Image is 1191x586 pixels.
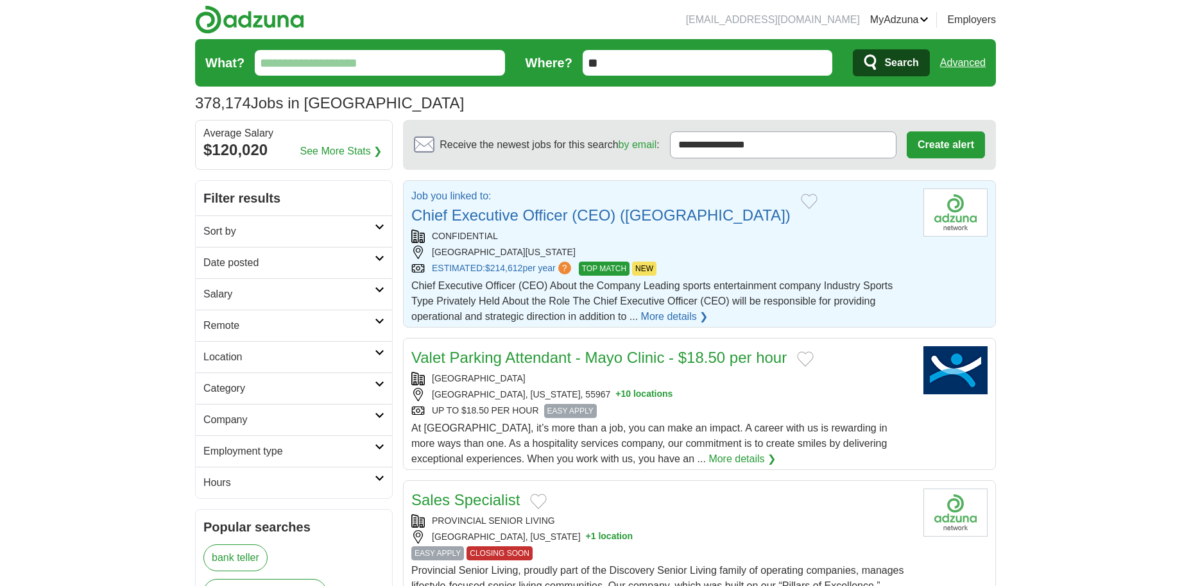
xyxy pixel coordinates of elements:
li: [EMAIL_ADDRESS][DOMAIN_NAME] [686,12,860,28]
button: +10 locations [615,388,673,401]
span: Chief Executive Officer (CEO) About the Company Leading sports entertainment company Industry Spo... [411,280,893,322]
span: 378,174 [195,92,251,115]
span: EASY APPLY [411,546,464,560]
h2: Remote [203,318,375,333]
span: + [586,530,591,544]
h2: Popular searches [203,517,384,537]
span: CLOSING SOON [467,546,533,560]
h2: Employment type [203,444,375,459]
h2: Salary [203,287,375,302]
a: Category [196,373,392,404]
button: Add to favorite jobs [797,351,814,367]
span: ? [558,262,571,274]
a: by email [619,139,657,150]
a: Company [196,404,392,435]
h2: Location [203,349,375,365]
label: What? [205,53,244,72]
span: EASY APPLY [544,404,597,418]
h2: Company [203,412,375,428]
div: CONFIDENTIAL [411,230,913,243]
button: Create alert [907,131,985,158]
a: Chief Executive Officer (CEO) ([GEOGRAPHIC_DATA]) [411,206,791,224]
span: Receive the newest jobs for this search : [440,137,659,153]
h2: Category [203,381,375,396]
img: Company logo [923,188,988,237]
a: Sort by [196,215,392,247]
button: Add to favorite jobs [530,494,547,509]
h2: Date posted [203,255,375,271]
button: +1 location [586,530,633,544]
a: MyAdzuna [870,12,929,28]
a: Valet Parking Attendant - Mayo Clinic - $18.50 per hour [411,349,787,366]
a: bank teller [203,544,268,571]
a: Employment type [196,435,392,467]
button: Search [853,49,929,76]
span: Search [884,50,918,76]
img: Company logo [923,489,988,537]
label: Where? [526,53,572,72]
img: Adzuna logo [195,5,304,34]
p: Job you linked to: [411,188,791,204]
div: PROVINCIAL SENIOR LIVING [411,514,913,528]
div: [GEOGRAPHIC_DATA], [US_STATE], 55967 [411,388,913,401]
a: See More Stats ❯ [300,144,382,159]
a: Salary [196,278,392,310]
div: $120,020 [203,138,384,162]
h2: Hours [203,475,375,490]
h1: Jobs in [GEOGRAPHIC_DATA] [195,94,464,112]
h2: Sort by [203,224,375,239]
a: Location [196,341,392,373]
div: UP TO $18.50 PER HOUR [411,404,913,418]
h2: Filter results [196,181,392,215]
span: + [615,388,621,401]
a: Remote [196,310,392,341]
div: Average Salary [203,128,384,138]
a: Hours [196,467,392,498]
a: Employers [947,12,996,28]
span: TOP MATCH [579,262,630,276]
a: More details ❯ [708,451,776,467]
div: [GEOGRAPHIC_DATA][US_STATE] [411,246,913,259]
img: Towne Park Ltd. logo [923,346,988,394]
a: [GEOGRAPHIC_DATA] [432,373,526,383]
button: Add to favorite jobs [801,194,818,209]
div: [GEOGRAPHIC_DATA], [US_STATE] [411,530,913,544]
a: Date posted [196,247,392,278]
a: ESTIMATED:$214,612per year? [432,262,574,276]
a: Sales Specialist [411,491,520,508]
span: At [GEOGRAPHIC_DATA], it’s more than a job, you can make an impact. A career with us is rewarding... [411,423,887,464]
span: NEW [632,262,656,276]
a: More details ❯ [641,309,708,324]
a: Advanced [940,50,986,76]
span: $214,612 [485,263,522,273]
